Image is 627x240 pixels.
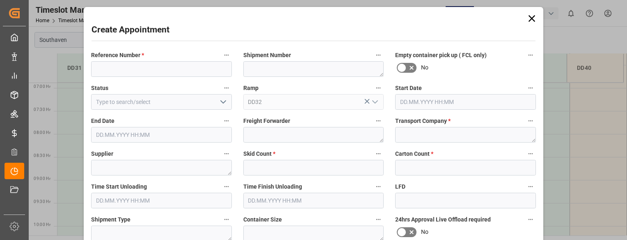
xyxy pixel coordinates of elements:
button: Supplier [221,148,232,159]
span: Transport Company [395,117,451,125]
button: LFD [525,181,536,192]
button: Container Size [373,214,384,225]
button: 24hrs Approval Live Offload required [525,214,536,225]
span: Carton Count [395,150,433,158]
input: Type to search/select [91,94,232,110]
button: open menu [216,96,229,108]
span: 24hrs Approval Live Offload required [395,215,491,224]
span: Supplier [91,150,113,158]
input: DD.MM.YYYY HH:MM [395,94,536,110]
button: Start Date [525,83,536,93]
button: Empty container pick up ( FCL only) [525,50,536,60]
button: Shipment Type [221,214,232,225]
span: Status [91,84,108,92]
span: LFD [395,182,405,191]
input: DD.MM.YYYY HH:MM [243,193,384,208]
button: Transport Company * [525,115,536,126]
input: DD.MM.YYYY HH:MM [91,127,232,143]
button: End Date [221,115,232,126]
span: No [421,228,428,236]
button: Time Finish Unloading [373,181,384,192]
h2: Create Appointment [92,23,169,37]
button: Skid Count * [373,148,384,159]
span: Start Date [395,84,422,92]
button: Carton Count * [525,148,536,159]
span: Shipment Number [243,51,291,60]
button: Ramp [373,83,384,93]
button: Time Start Unloading [221,181,232,192]
input: DD.MM.YYYY HH:MM [91,193,232,208]
button: Shipment Number [373,50,384,60]
span: Skid Count [243,150,275,158]
button: open menu [368,96,381,108]
button: Freight Forwarder [373,115,384,126]
span: End Date [91,117,114,125]
span: Empty container pick up ( FCL only) [395,51,487,60]
span: Reference Number [91,51,144,60]
input: Type to search/select [243,94,384,110]
span: Shipment Type [91,215,130,224]
button: Status [221,83,232,93]
span: No [421,63,428,72]
span: Time Finish Unloading [243,182,302,191]
span: Container Size [243,215,282,224]
span: Ramp [243,84,259,92]
span: Time Start Unloading [91,182,147,191]
span: Freight Forwarder [243,117,290,125]
button: Reference Number * [221,50,232,60]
